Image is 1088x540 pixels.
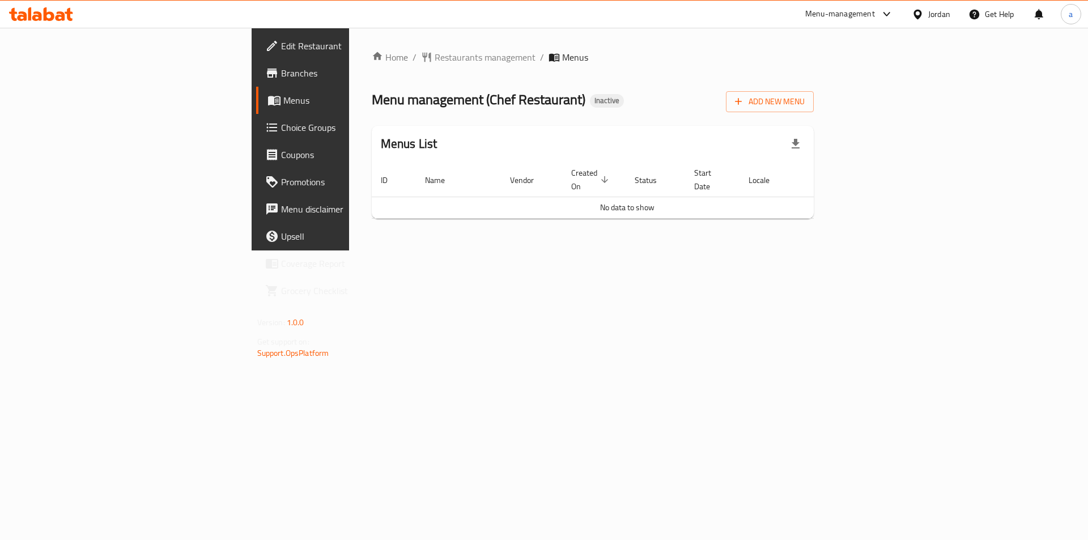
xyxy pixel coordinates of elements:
[281,39,424,53] span: Edit Restaurant
[281,257,424,270] span: Coverage Report
[726,91,814,112] button: Add New Menu
[281,229,424,243] span: Upsell
[782,130,809,158] div: Export file
[281,66,424,80] span: Branches
[256,59,433,87] a: Branches
[256,168,433,195] a: Promotions
[281,284,424,297] span: Grocery Checklist
[928,8,950,20] div: Jordan
[287,315,304,330] span: 1.0.0
[256,114,433,141] a: Choice Groups
[281,202,424,216] span: Menu disclaimer
[372,50,814,64] nav: breadcrumb
[425,173,460,187] span: Name
[257,334,309,349] span: Get support on:
[256,32,433,59] a: Edit Restaurant
[281,121,424,134] span: Choice Groups
[256,87,433,114] a: Menus
[635,173,671,187] span: Status
[735,95,805,109] span: Add New Menu
[562,50,588,64] span: Menus
[805,7,875,21] div: Menu-management
[600,200,654,215] span: No data to show
[256,195,433,223] a: Menu disclaimer
[256,250,433,277] a: Coverage Report
[749,173,784,187] span: Locale
[694,166,726,193] span: Start Date
[372,87,585,112] span: Menu management ( Chef Restaurant )
[435,50,535,64] span: Restaurants management
[381,173,402,187] span: ID
[257,346,329,360] a: Support.OpsPlatform
[421,50,535,64] a: Restaurants management
[798,163,883,197] th: Actions
[256,141,433,168] a: Coupons
[256,277,433,304] a: Grocery Checklist
[571,166,612,193] span: Created On
[1069,8,1073,20] span: a
[281,175,424,189] span: Promotions
[257,315,285,330] span: Version:
[540,50,544,64] li: /
[510,173,549,187] span: Vendor
[281,148,424,161] span: Coupons
[372,163,883,219] table: enhanced table
[590,96,624,105] span: Inactive
[283,93,424,107] span: Menus
[590,94,624,108] div: Inactive
[381,135,437,152] h2: Menus List
[256,223,433,250] a: Upsell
